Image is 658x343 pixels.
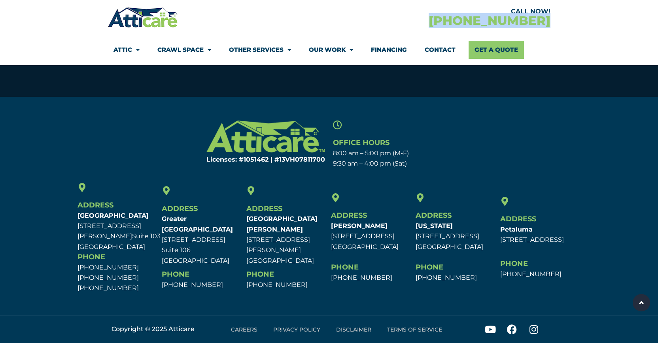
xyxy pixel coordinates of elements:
[416,211,452,220] span: Address
[309,41,353,59] a: Our Work
[162,270,189,279] span: Phone
[183,156,325,163] h6: Licenses: #1051462 | #13VH078117​00
[331,222,388,230] b: [PERSON_NAME]
[333,148,475,169] p: 8:00 am – 5:00 pm (M-F) 9:30 am – 4:00 pm (Sat)
[500,215,536,223] span: Address
[469,41,524,59] a: Get A Quote
[329,8,550,15] div: CALL NOW!
[371,41,407,59] a: Financing
[157,41,211,59] a: Crawl Space
[209,320,464,339] nav: Menu
[265,320,328,339] a: Privacy Policy
[78,211,158,252] p: [STREET_ADDRESS][PERSON_NAME] [GEOGRAPHIC_DATA]
[416,263,443,271] span: Phone
[162,215,233,233] b: Greater [GEOGRAPHIC_DATA]
[416,222,453,230] b: [US_STATE]
[331,221,412,252] p: [STREET_ADDRESS] [GEOGRAPHIC_DATA]
[331,211,367,220] span: Address
[379,320,450,339] a: Terms of Service
[132,232,161,240] span: Suite 103
[113,41,545,59] nav: Menu
[331,263,359,271] span: Phone
[78,253,105,261] span: Phone
[223,320,265,339] a: Careers
[162,204,198,213] span: Address
[500,224,581,245] p: [STREET_ADDRESS]
[78,201,113,209] span: Address
[333,138,390,147] span: Office Hours
[246,215,318,233] b: [GEOGRAPHIC_DATA][PERSON_NAME]
[328,320,379,339] a: Disclaimer
[162,214,242,266] p: [STREET_ADDRESS] Suite 106 [GEOGRAPHIC_DATA]
[113,41,140,59] a: Attic
[78,212,149,219] b: [GEOGRAPHIC_DATA]
[416,221,496,252] p: [STREET_ADDRESS] [GEOGRAPHIC_DATA]
[112,324,201,334] div: Copyright © 2025 Atticare
[500,259,528,268] span: Phone
[500,226,533,233] b: Petaluma
[246,270,274,279] span: Phone
[425,41,456,59] a: Contact
[229,41,291,59] a: Other Services
[246,214,327,266] p: [STREET_ADDRESS][PERSON_NAME] [GEOGRAPHIC_DATA]
[246,204,282,213] span: Address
